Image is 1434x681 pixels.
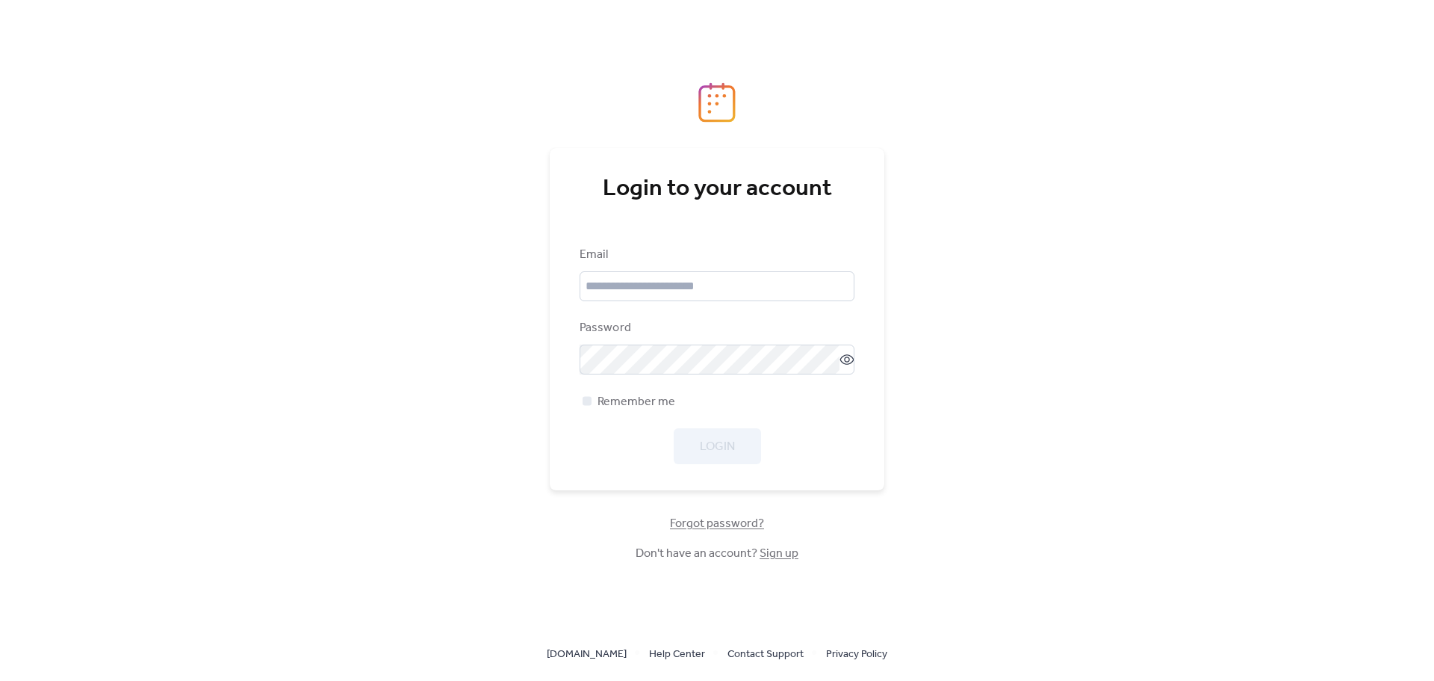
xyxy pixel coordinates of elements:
span: Remember me [597,393,675,411]
span: Forgot password? [670,515,764,533]
span: Don't have an account? [636,545,798,563]
img: logo [698,82,736,123]
div: Email [580,246,851,264]
div: Login to your account [580,174,854,204]
a: Help Center [649,644,705,663]
span: Help Center [649,646,705,664]
div: Password [580,319,851,337]
a: [DOMAIN_NAME] [547,644,627,663]
a: Sign up [760,542,798,565]
span: Privacy Policy [826,646,887,664]
a: Contact Support [727,644,804,663]
span: Contact Support [727,646,804,664]
a: Forgot password? [670,520,764,528]
a: Privacy Policy [826,644,887,663]
span: [DOMAIN_NAME] [547,646,627,664]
